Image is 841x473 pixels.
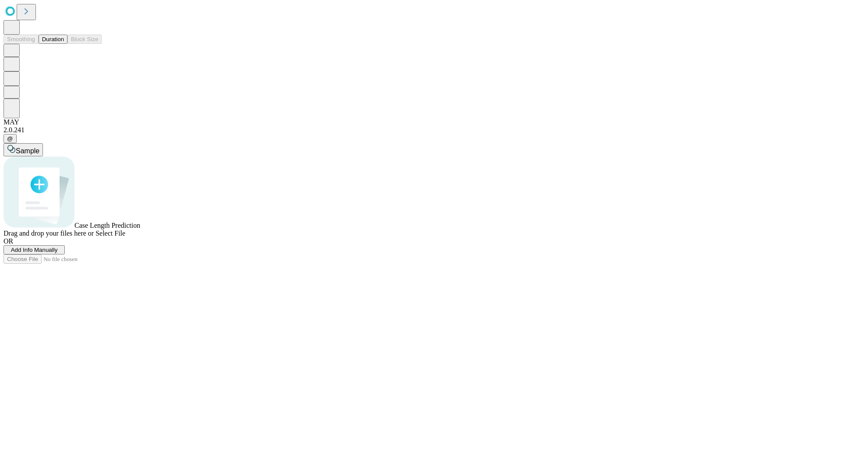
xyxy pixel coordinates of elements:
[4,118,837,126] div: MAY
[4,237,13,245] span: OR
[74,222,140,229] span: Case Length Prediction
[4,245,65,254] button: Add Info Manually
[4,134,17,143] button: @
[67,35,102,44] button: Block Size
[4,229,94,237] span: Drag and drop your files here or
[4,35,39,44] button: Smoothing
[95,229,125,237] span: Select File
[4,143,43,156] button: Sample
[16,147,39,155] span: Sample
[4,126,837,134] div: 2.0.241
[11,247,58,253] span: Add Info Manually
[39,35,67,44] button: Duration
[7,135,13,142] span: @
